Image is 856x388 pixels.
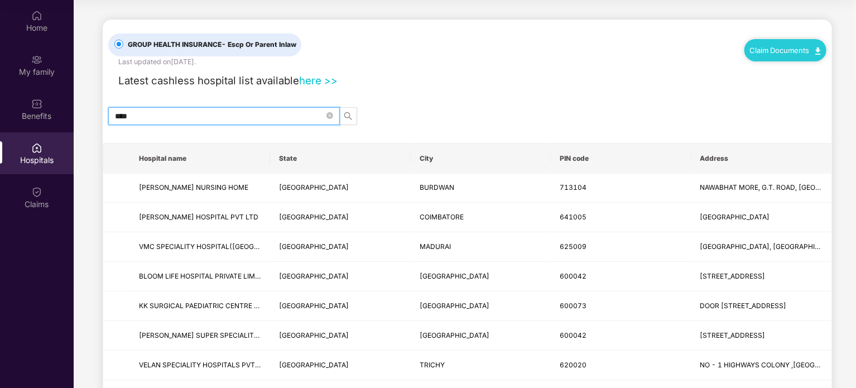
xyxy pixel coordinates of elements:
td: BURDWAN [411,174,551,203]
td: NO 32, TARAMANI LINK ROAD, VELACHERY [691,262,831,291]
td: DOOR NO.238/310, PLOT NO.33, VELACHERY MAIN ROAD [691,291,831,321]
td: VELA HOSPITAL PVT LTD [130,203,270,232]
span: close-circle [326,111,333,121]
td: NAWABHAT MORE, G.T. ROAD, PURBA BURDWAN, PIN-713104 [691,174,831,203]
th: PIN code [551,143,691,174]
span: BURDWAN [420,183,454,191]
span: 600073 [560,301,586,310]
img: svg+xml;base64,PHN2ZyBpZD0iSG9tZSIgeG1sbnM9Imh0dHA6Ly93d3cudzMub3JnLzIwMDAvc3ZnIiB3aWR0aD0iMjAiIG... [31,10,42,21]
span: DOOR [STREET_ADDRESS] [700,301,787,310]
span: 600042 [560,272,586,280]
span: [STREET_ADDRESS] [700,331,766,339]
td: VELAMMAL VILLAGE, MADURAI - TUTICORIN RING ROAD ANUPPANADI [691,232,831,262]
td: CHENNAI [411,262,551,291]
span: [GEOGRAPHIC_DATA] [279,272,349,280]
td: KK SURGICAL PAEDIATRIC CENTRE PVT LTD. [130,291,270,321]
td: VMC SPECIALITY HOSPITAL(VELAMMAL MEDICAL COLLEGE) [130,232,270,262]
th: State [270,143,410,174]
td: MADURAI [411,232,551,262]
span: KK SURGICAL PAEDIATRIC CENTRE PVT LTD. [139,301,283,310]
span: VMC SPECIALITY HOSPITAL([GEOGRAPHIC_DATA]) [139,242,305,251]
td: CHENNAI [411,321,551,351]
img: svg+xml;base64,PHN2ZyB3aWR0aD0iMjAiIGhlaWdodD0iMjAiIHZpZXdCb3g9IjAgMCAyMCAyMCIgZmlsbD0ibm9uZSIgeG... [31,54,42,65]
span: 625009 [560,242,586,251]
td: COIMBATORE [411,203,551,232]
span: 713104 [560,183,586,191]
span: COIMBATORE [420,213,464,221]
span: [PERSON_NAME] NURSING HOME [139,183,248,191]
span: - Escp Or Parent Inlaw [222,40,296,49]
img: svg+xml;base64,PHN2ZyBpZD0iQ2xhaW0iIHhtbG5zPSJodHRwOi8vd3d3LnczLm9yZy8yMDAwL3N2ZyIgd2lkdGg9IjIwIi... [31,186,42,198]
span: 641005 [560,213,586,221]
span: [GEOGRAPHIC_DATA] [279,301,349,310]
span: BLOOM LIFE HOSPITAL PRIVATE LIMITED [139,272,270,280]
td: PRASANTH SUPER SPECIALITY HOSPITAL [130,321,270,351]
td: TAMIL NADU [270,203,410,232]
span: [PERSON_NAME] HOSPITAL PVT LTD [139,213,258,221]
span: [GEOGRAPHIC_DATA] [420,331,489,339]
span: [GEOGRAPHIC_DATA] [279,213,349,221]
span: [GEOGRAPHIC_DATA] [279,331,349,339]
td: TAMIL NADU [270,262,410,291]
td: TRICHY [411,351,551,380]
span: [GEOGRAPHIC_DATA] [279,242,349,251]
span: [GEOGRAPHIC_DATA] [279,361,349,369]
span: GROUP HEALTH INSURANCE [123,40,301,50]
div: Last updated on [DATE] . [118,56,196,67]
img: svg+xml;base64,PHN2ZyBpZD0iSG9zcGl0YWxzIiB4bWxucz0iaHR0cDovL3d3dy53My5vcmcvMjAwMC9zdmciIHdpZHRoPS... [31,142,42,154]
td: BLOOM LIFE HOSPITAL PRIVATE LIMITED [130,262,270,291]
td: TAMIL NADU [270,321,410,351]
span: 600042 [560,331,586,339]
img: svg+xml;base64,PHN2ZyB4bWxucz0iaHR0cDovL3d3dy53My5vcmcvMjAwMC9zdmciIHdpZHRoPSIxMC40IiBoZWlnaHQ9Ij... [815,47,821,55]
td: EVELAND NURSING HOME [130,174,270,203]
td: WEST BENGAL [270,174,410,203]
span: TRICHY [420,361,445,369]
span: [STREET_ADDRESS] [700,272,766,280]
td: VELAN SPECIALITY HOSPITALS PVT LTD [130,351,270,380]
td: NO:36 & 36 A, VELACHERY MAIN ROAD, VELACHERY, CHENNAI- 42 [691,321,831,351]
span: VELAN SPECIALITY HOSPITALS PVT LTD [139,361,270,369]
span: 620020 [560,361,586,369]
a: Claim Documents [750,46,821,55]
td: CHENNAI [411,291,551,321]
td: TAMIL NADU [270,351,410,380]
span: [GEOGRAPHIC_DATA] [420,301,489,310]
td: TAMIL NADU [270,232,410,262]
td: KOTHARI MILL LANE [691,203,831,232]
span: search [340,112,357,121]
span: [GEOGRAPHIC_DATA] [700,213,770,221]
span: close-circle [326,112,333,119]
th: Address [691,143,831,174]
th: Hospital name [130,143,270,174]
span: Latest cashless hospital list available [118,74,299,87]
span: Address [700,154,823,163]
span: Hospital name [139,154,261,163]
span: [GEOGRAPHIC_DATA] [279,183,349,191]
th: City [411,143,551,174]
a: here >> [299,74,338,87]
img: svg+xml;base64,PHN2ZyBpZD0iQmVuZWZpdHMiIHhtbG5zPSJodHRwOi8vd3d3LnczLm9yZy8yMDAwL3N2ZyIgd2lkdGg9Ij... [31,98,42,109]
td: TAMIL NADU [270,291,410,321]
td: NO - 1 HIGHWAYS COLONY ,JAIL CORNER,SUBRAMANIAPURAM,TRICHY [691,351,831,380]
button: search [339,107,357,125]
span: [GEOGRAPHIC_DATA] [420,272,489,280]
span: MADURAI [420,242,451,251]
span: [PERSON_NAME] SUPER SPECIALITY HOSPITAL [139,331,293,339]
